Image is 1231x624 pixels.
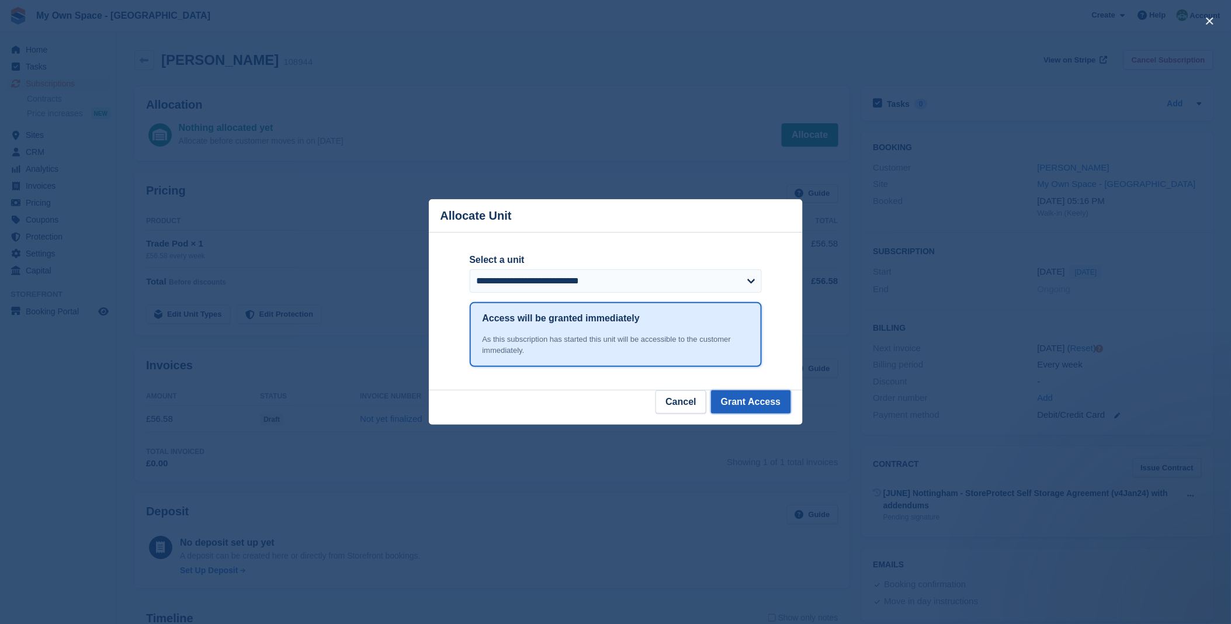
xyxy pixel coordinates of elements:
h1: Access will be granted immediately [483,311,640,325]
p: Allocate Unit [441,209,512,223]
label: Select a unit [470,253,762,267]
div: As this subscription has started this unit will be accessible to the customer immediately. [483,334,749,356]
button: Cancel [656,390,706,414]
button: Grant Access [711,390,791,414]
button: close [1201,12,1219,30]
